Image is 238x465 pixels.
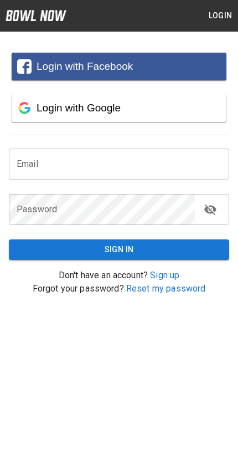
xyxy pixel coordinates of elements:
button: Login with Facebook [12,53,226,80]
a: Reset my password [126,283,206,294]
span: Login with Google [37,102,121,114]
span: Login with Facebook [37,60,133,72]
a: Sign up [150,270,179,280]
p: Don't have an account? [9,269,229,282]
button: Sign In [9,239,229,260]
p: Forgot your password? [9,282,229,295]
button: toggle password visibility [199,198,221,221]
button: Login with Google [12,94,226,122]
button: Login [203,6,238,26]
img: logo [6,10,66,21]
